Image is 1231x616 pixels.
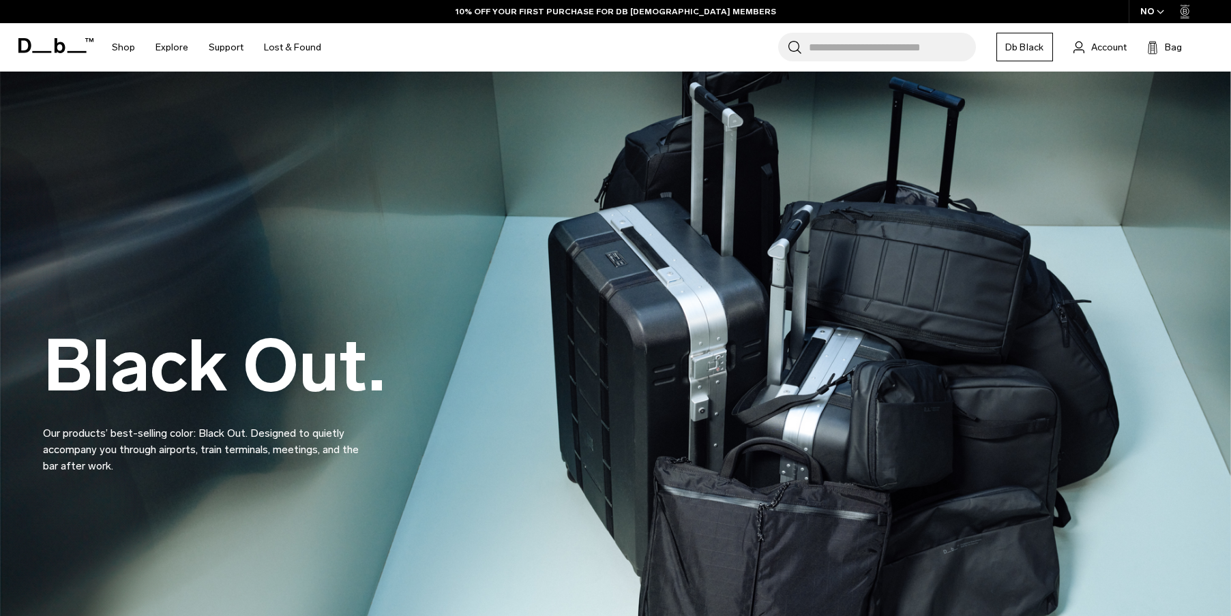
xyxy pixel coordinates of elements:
h2: Black Out. [43,330,385,402]
a: Shop [112,23,135,72]
button: Bag [1147,39,1182,55]
a: Lost & Found [264,23,321,72]
p: Our products’ best-selling color: Black Out. Designed to quietly accompany you through airports, ... [43,409,370,474]
span: Account [1091,40,1127,55]
nav: Main Navigation [102,23,331,72]
a: Account [1073,39,1127,55]
span: Bag [1165,40,1182,55]
a: Explore [155,23,188,72]
a: 10% OFF YOUR FIRST PURCHASE FOR DB [DEMOGRAPHIC_DATA] MEMBERS [456,5,776,18]
a: Support [209,23,243,72]
a: Db Black [996,33,1053,61]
